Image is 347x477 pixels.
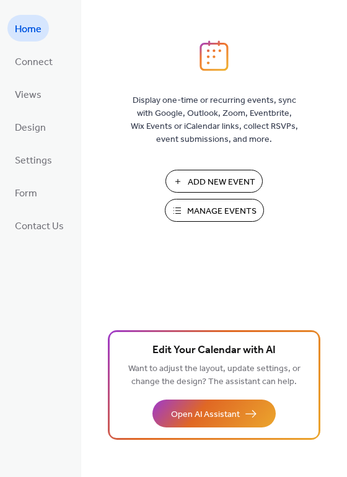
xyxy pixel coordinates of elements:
span: Connect [15,53,53,72]
a: Contact Us [7,212,71,239]
span: Edit Your Calendar with AI [152,342,276,359]
span: Display one-time or recurring events, sync with Google, Outlook, Zoom, Eventbrite, Wix Events or ... [131,94,298,146]
a: Form [7,179,45,206]
a: Views [7,81,49,107]
span: Settings [15,151,52,170]
img: logo_icon.svg [200,40,228,71]
span: Contact Us [15,217,64,236]
span: Add New Event [188,176,255,189]
button: Add New Event [165,170,263,193]
span: Want to adjust the layout, update settings, or change the design? The assistant can help. [128,361,301,390]
button: Open AI Assistant [152,400,276,427]
span: Views [15,85,42,105]
a: Home [7,15,49,42]
span: Design [15,118,46,138]
span: Form [15,184,37,203]
button: Manage Events [165,199,264,222]
span: Manage Events [187,205,257,218]
span: Home [15,20,42,39]
a: Design [7,113,53,140]
span: Open AI Assistant [171,408,240,421]
a: Settings [7,146,59,173]
a: Connect [7,48,60,74]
